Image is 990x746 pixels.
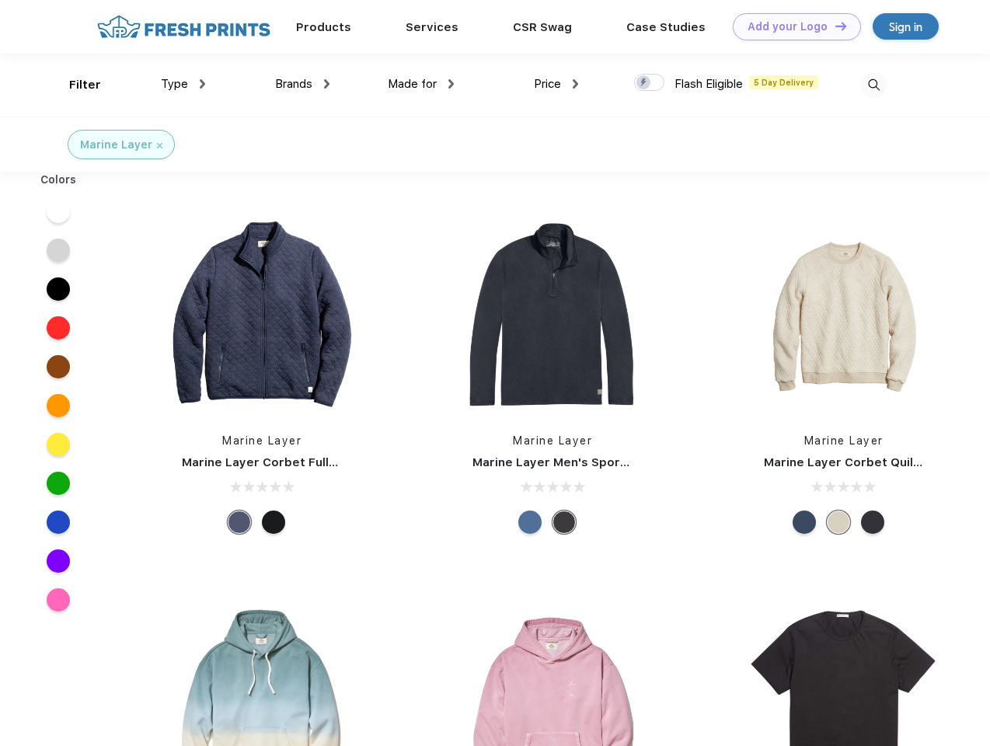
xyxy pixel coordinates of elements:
div: Navy [228,511,251,534]
a: Marine Layer Men's Sport Quarter Zip [472,455,698,469]
a: Sign in [873,13,939,40]
div: Navy Heather [793,511,816,534]
img: func=resize&h=266 [741,211,947,417]
img: dropdown.png [573,79,578,89]
div: Add your Logo [748,20,828,33]
span: Made for [388,77,437,91]
a: Marine Layer [222,434,302,447]
img: dropdown.png [448,79,454,89]
span: Brands [275,77,312,91]
img: DT [835,22,846,30]
span: Type [161,77,188,91]
a: Services [406,20,458,34]
img: dropdown.png [200,79,205,89]
span: Price [534,77,561,91]
div: Filter [69,76,101,94]
a: Marine Layer Corbet Full-Zip Jacket [182,455,397,469]
a: CSR Swag [513,20,572,34]
a: Marine Layer [804,434,884,447]
div: Marine Layer [80,137,152,153]
img: dropdown.png [324,79,329,89]
a: Marine Layer [513,434,592,447]
div: Charcoal [861,511,884,534]
img: func=resize&h=266 [449,211,656,417]
img: fo%20logo%202.webp [92,13,275,40]
div: Oat Heather [827,511,850,534]
span: Flash Eligible [675,77,743,91]
div: Black [262,511,285,534]
div: Charcoal [553,511,576,534]
div: Sign in [889,18,922,36]
img: filter_cancel.svg [157,143,162,148]
img: func=resize&h=266 [159,211,365,417]
div: Colors [29,172,89,188]
div: Deep Denim [518,511,542,534]
a: Products [296,20,351,34]
img: desktop_search.svg [861,72,887,98]
span: 5 Day Delivery [749,75,818,89]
